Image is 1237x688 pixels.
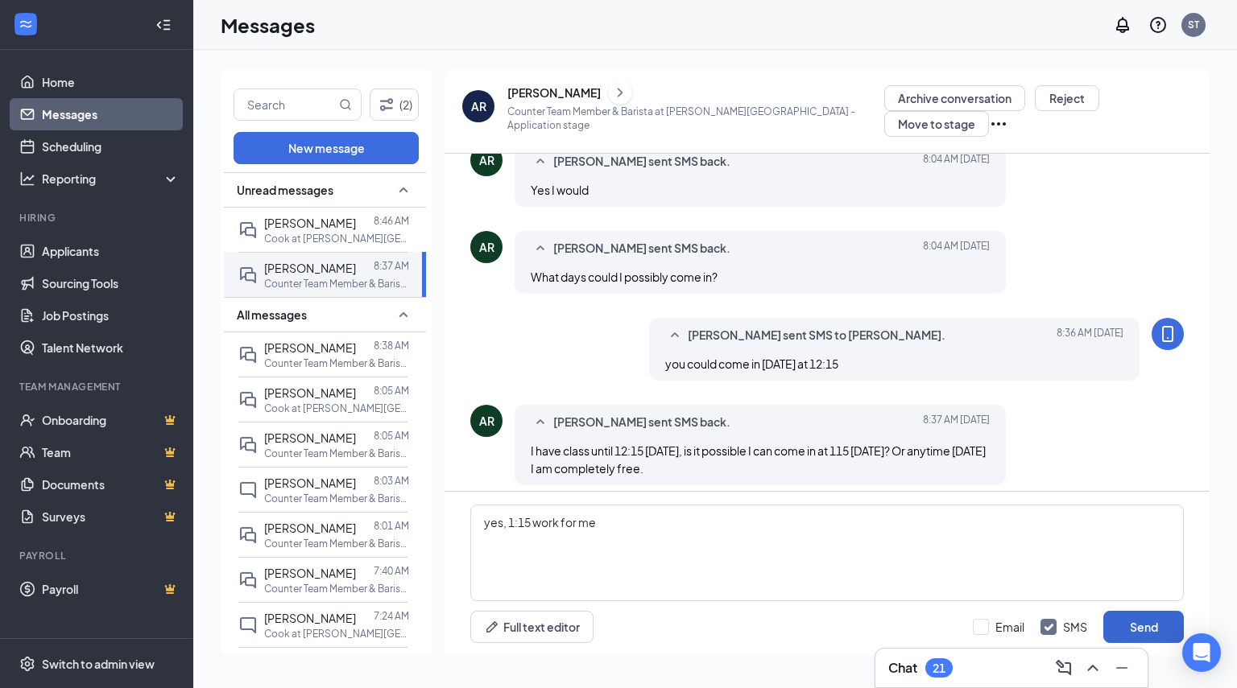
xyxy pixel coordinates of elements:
a: SurveysCrown [42,501,180,533]
span: [PERSON_NAME] [264,261,356,275]
div: AR [479,239,494,255]
svg: Analysis [19,171,35,187]
span: I have class until 12:15 [DATE], is it possible I can come in at 115 [DATE]? Or anytime [DATE] I ... [531,443,986,476]
span: Yes I would [531,183,589,197]
p: Counter Team Member & Barista at [PERSON_NAME][GEOGRAPHIC_DATA] [264,582,409,595]
p: 8:46 AM [374,214,409,228]
a: TeamCrown [42,436,180,468]
svg: SmallChevronUp [394,305,413,324]
p: 8:38 AM [374,339,409,352]
svg: DoubleChat [238,390,258,410]
input: Search [234,89,336,120]
a: DocumentsCrown [42,468,180,501]
svg: DoubleChat [238,571,258,590]
div: Open Intercom Messenger [1182,633,1221,672]
button: Send [1103,611,1184,643]
span: [PERSON_NAME] [264,566,356,580]
div: ST [1188,18,1199,31]
textarea: yes, 1:15 work for me [470,505,1184,601]
svg: DoubleChat [238,435,258,455]
svg: ChevronUp [1083,658,1103,678]
svg: SmallChevronUp [531,152,550,171]
div: [PERSON_NAME] [507,84,601,101]
p: 8:01 AM [374,519,409,533]
span: [PERSON_NAME] [264,385,356,400]
svg: DoubleChat [238,525,258,545]
button: Archive conversation [884,85,1025,111]
p: Counter Team Member & Barista at [PERSON_NAME][GEOGRAPHIC_DATA] [264,277,409,290]
svg: DoubleChat [238,345,258,365]
span: [PERSON_NAME] sent SMS to [PERSON_NAME]. [688,326,945,345]
span: [DATE] 8:37 AM [923,413,990,432]
div: AR [479,152,494,168]
span: [PERSON_NAME] sent SMS back. [553,413,730,432]
span: [DATE] 8:04 AM [923,152,990,171]
h1: Messages [221,11,315,39]
svg: Pen [484,619,500,635]
a: PayrollCrown [42,573,180,605]
p: Counter Team Member & Barista at [PERSON_NAME][GEOGRAPHIC_DATA] [264,492,409,505]
h3: Chat [888,659,917,677]
div: Team Management [19,380,176,393]
svg: SmallChevronUp [531,239,550,258]
p: 8:05 AM [374,429,409,443]
a: OnboardingCrown [42,404,180,436]
svg: DoubleChat [238,266,258,285]
span: What days could I possibly come in? [531,270,718,284]
span: Unread messages [237,182,333,198]
svg: Notifications [1113,15,1132,35]
span: [PERSON_NAME] [264,340,356,355]
span: All messages [237,307,307,323]
button: Filter (2) [370,89,419,121]
div: Switch to admin view [42,656,155,672]
span: [PERSON_NAME] [264,216,356,230]
span: [DATE] 8:36 AM [1057,326,1123,345]
svg: Filter [377,95,396,114]
a: Home [42,66,180,98]
svg: MobileSms [1158,324,1177,344]
a: Talent Network [42,332,180,364]
a: Messages [42,98,180,130]
a: Job Postings [42,299,180,332]
div: Payroll [19,549,176,562]
span: [PERSON_NAME] sent SMS back. [553,152,730,171]
span: you could come in [DATE] at 12:15 [665,356,838,371]
span: [PERSON_NAME] [264,476,356,490]
button: ChevronUp [1080,655,1106,681]
button: Full text editorPen [470,611,594,643]
svg: SmallChevronUp [665,326,685,345]
p: 7:40 AM [374,564,409,578]
a: Scheduling [42,130,180,163]
p: Counter Team Member & Barista at [PERSON_NAME][GEOGRAPHIC_DATA] [264,356,409,370]
p: Counter Team Member & Barista at [PERSON_NAME][GEOGRAPHIC_DATA] [264,447,409,460]
svg: Collapse [155,17,172,33]
svg: ComposeMessage [1054,658,1074,678]
p: 7:24 AM [374,609,409,623]
button: ChevronRight [608,80,632,105]
svg: QuestionInfo [1148,15,1168,35]
svg: SmallChevronUp [394,180,413,200]
svg: ChatInactive [238,616,258,635]
span: [PERSON_NAME] sent SMS back. [553,239,730,258]
span: [PERSON_NAME] [264,521,356,535]
p: Counter Team Member & Barista at [PERSON_NAME][GEOGRAPHIC_DATA] - Application stage [507,105,884,132]
a: Applicants [42,235,180,267]
p: Cook at [PERSON_NAME][GEOGRAPHIC_DATA] [264,232,409,245]
a: Sourcing Tools [42,267,180,299]
svg: WorkstreamLogo [18,16,34,32]
button: Move to stage [884,111,989,137]
svg: Minimize [1112,658,1132,678]
div: AR [471,98,486,114]
svg: ChatInactive [238,480,258,500]
button: New message [234,132,419,164]
p: Counter Team Member & Barista at [PERSON_NAME][GEOGRAPHIC_DATA] [264,537,409,550]
p: Cook at [PERSON_NAME][GEOGRAPHIC_DATA] [264,402,409,415]
p: 7:20 AM [374,654,409,668]
span: [PERSON_NAME] [264,431,356,445]
button: Reject [1035,85,1099,111]
p: Cook at [PERSON_NAME][GEOGRAPHIC_DATA] [264,627,409,641]
p: 8:37 AM [374,259,409,273]
svg: DoubleChat [238,220,258,240]
p: 8:03 AM [374,474,409,488]
span: [PERSON_NAME] [264,611,356,625]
